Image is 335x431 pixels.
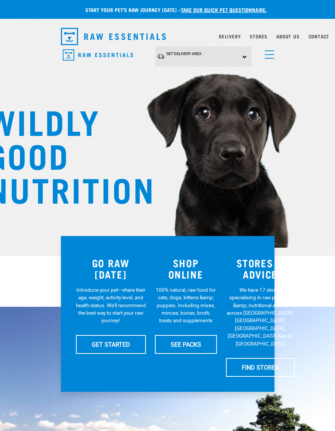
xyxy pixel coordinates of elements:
[219,35,241,38] a: Delivery
[226,257,295,280] h3: STORES & ADVICE
[76,335,146,354] a: GET STARTED
[181,8,267,11] a: take our quick pet questionnaire.
[61,28,166,45] img: Raw Essentials Logo
[261,46,274,59] a: menu
[155,335,217,354] a: SEE PACKS
[55,25,280,48] nav: dropdown navigation
[226,286,295,347] p: We have 17 stores specialising in raw pet food &amp; nutritional advice across [GEOGRAPHIC_DATA],...
[276,35,299,38] a: About Us
[226,358,295,377] a: FIND STORES
[76,286,146,324] p: Introduce your pet—share their age, weight, activity level, and health status. We'll recommend th...
[250,35,267,38] a: Stores
[309,35,330,38] a: Contact
[63,49,133,61] img: Raw Essentials Logo
[76,257,146,280] h3: GO RAW [DATE]
[157,53,165,59] img: van-moving.png
[155,257,217,280] h3: SHOP ONLINE
[167,52,202,56] span: Set Delivery Area
[155,286,217,324] p: 100% natural, raw food for cats, dogs, kittens &amp; puppies. Including mixes, minces, bones, bro...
